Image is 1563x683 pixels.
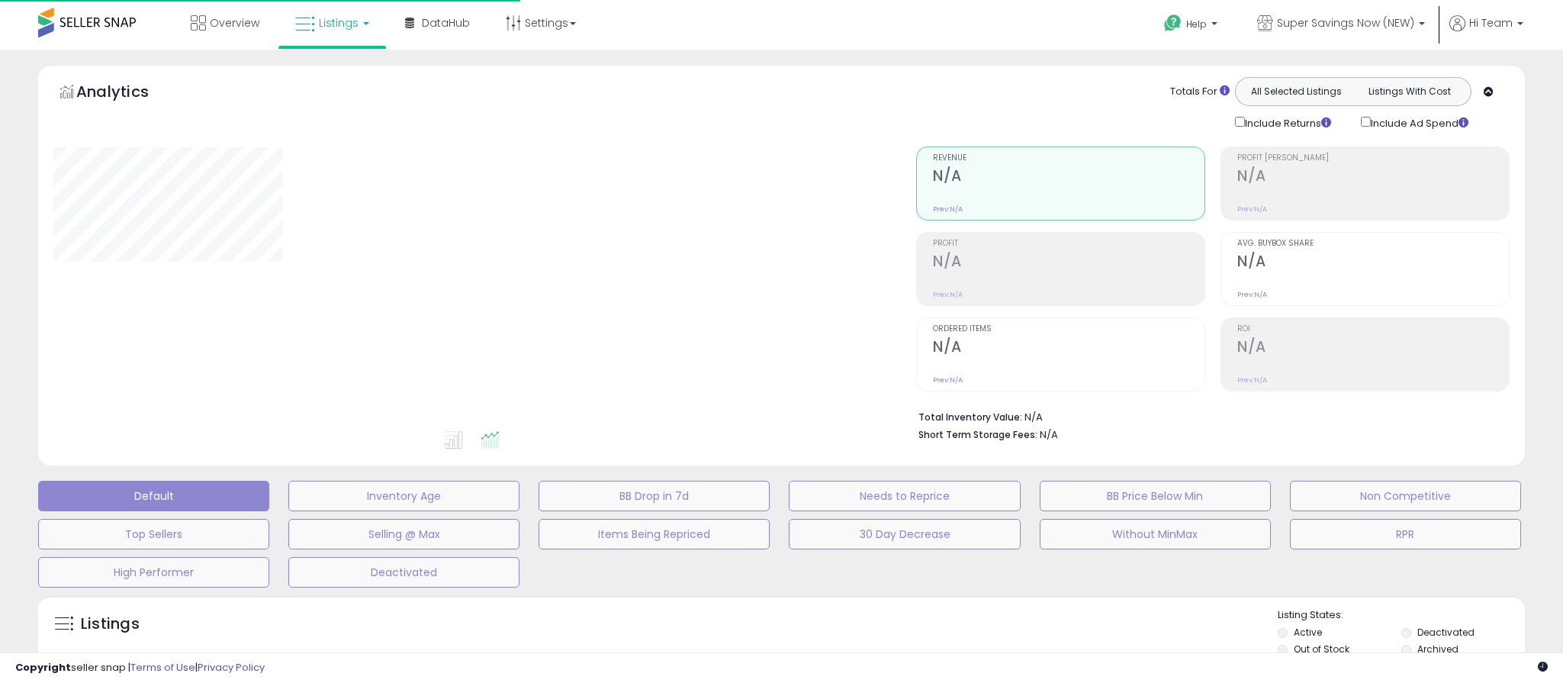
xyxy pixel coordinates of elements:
[933,253,1204,273] h2: N/A
[1237,240,1509,248] span: Avg. Buybox Share
[319,15,359,31] span: Listings
[1237,167,1509,188] h2: N/A
[789,519,1020,549] button: 30 Day Decrease
[1237,338,1509,359] h2: N/A
[1469,15,1513,31] span: Hi Team
[918,428,1037,441] b: Short Term Storage Fees:
[1237,154,1509,163] span: Profit [PERSON_NAME]
[1040,519,1271,549] button: Without MinMax
[933,205,963,214] small: Prev: N/A
[288,481,519,511] button: Inventory Age
[933,338,1204,359] h2: N/A
[38,557,269,588] button: High Performer
[15,661,265,675] div: seller snap | |
[38,481,269,511] button: Default
[933,325,1204,333] span: Ordered Items
[1224,114,1349,131] div: Include Returns
[1237,253,1509,273] h2: N/A
[1237,375,1267,385] small: Prev: N/A
[288,557,519,588] button: Deactivated
[76,81,178,106] h5: Analytics
[1040,481,1271,511] button: BB Price Below Min
[15,660,71,675] strong: Copyright
[1277,15,1414,31] span: Super Savings Now (NEW)
[1152,2,1233,50] a: Help
[1040,427,1058,442] span: N/A
[1240,82,1353,101] button: All Selected Listings
[1186,18,1207,31] span: Help
[933,240,1204,248] span: Profit
[1352,82,1466,101] button: Listings With Cost
[1237,325,1509,333] span: ROI
[789,481,1020,511] button: Needs to Reprice
[933,290,963,299] small: Prev: N/A
[1290,519,1521,549] button: RPR
[38,519,269,549] button: Top Sellers
[1237,290,1267,299] small: Prev: N/A
[210,15,259,31] span: Overview
[539,519,770,549] button: Items Being Repriced
[422,15,470,31] span: DataHub
[918,411,1022,424] b: Total Inventory Value:
[918,407,1498,425] li: N/A
[933,167,1204,188] h2: N/A
[1290,481,1521,511] button: Non Competitive
[1449,15,1523,50] a: Hi Team
[539,481,770,511] button: BB Drop in 7d
[933,154,1204,163] span: Revenue
[1163,14,1182,33] i: Get Help
[933,375,963,385] small: Prev: N/A
[1170,85,1230,99] div: Totals For
[1349,114,1493,131] div: Include Ad Spend
[288,519,519,549] button: Selling @ Max
[1237,205,1267,214] small: Prev: N/A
